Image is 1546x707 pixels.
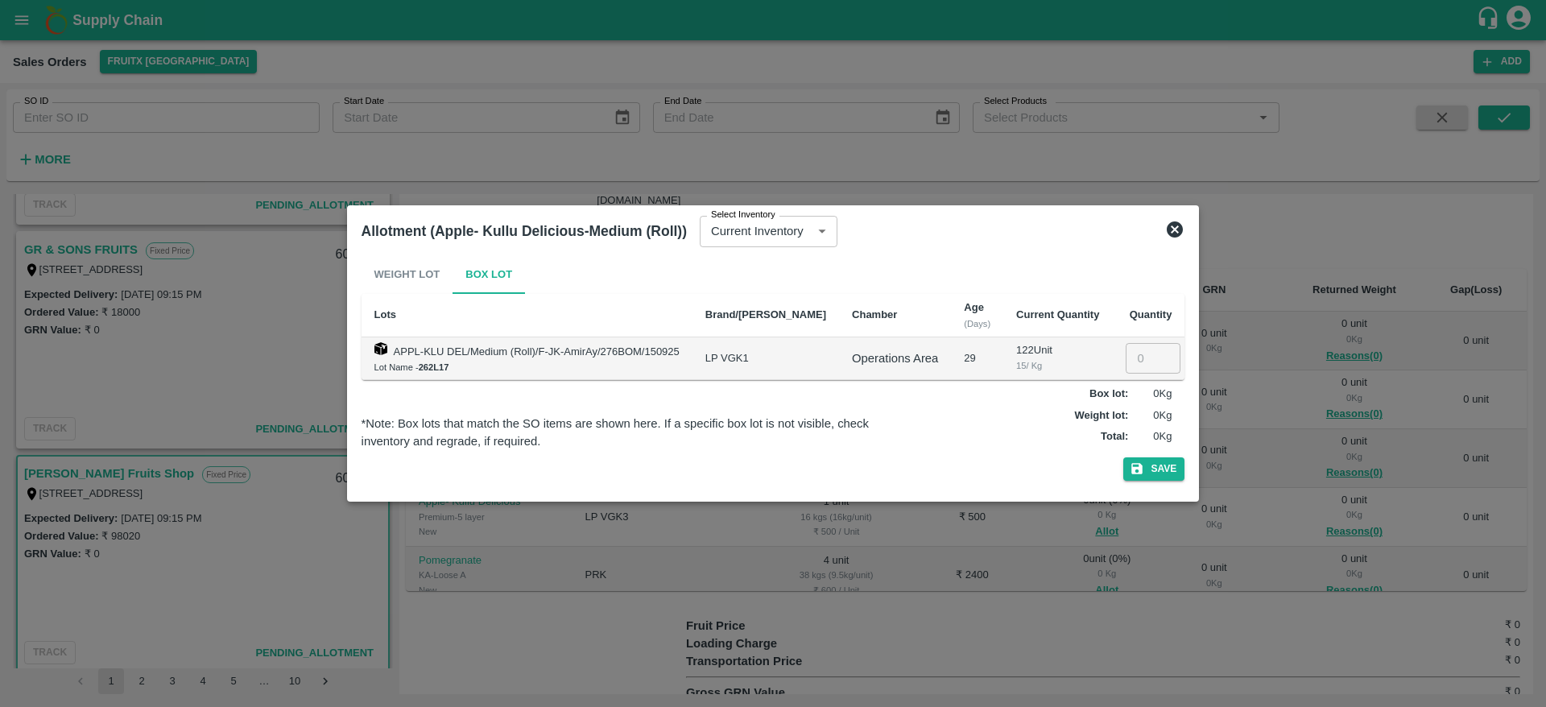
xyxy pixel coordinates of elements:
[852,308,897,320] b: Chamber
[692,337,839,380] td: LP VGK1
[951,337,1003,380] td: 29
[1003,337,1112,380] td: 122 Unit
[1131,387,1172,402] p: 0 Kg
[964,301,984,313] b: Age
[711,209,775,221] label: Select Inventory
[705,308,826,320] b: Brand/[PERSON_NAME]
[964,316,990,331] div: (Days)
[1131,408,1172,424] p: 0 Kg
[1130,308,1172,320] b: Quantity
[362,223,687,239] b: Allotment (Apple- Kullu Delicious-Medium (Roll))
[1131,429,1172,444] p: 0 Kg
[1089,387,1128,402] label: Box lot :
[362,337,692,380] td: APPL-KLU DEL/Medium (Roll)/F-JK-AmirAy/276BOM/150925
[1074,408,1128,424] label: Weight lot :
[374,342,387,355] img: box
[852,349,938,367] div: Operations Area
[374,360,680,374] div: Lot Name -
[1123,457,1184,481] button: Save
[419,362,449,372] b: 262L17
[453,255,525,294] button: Box Lot
[362,415,911,451] div: *Note: Box lots that match the SO items are shown here. If a specific box lot is not visible, che...
[1101,429,1128,444] label: Total :
[1126,343,1180,374] input: 0
[374,308,396,320] b: Lots
[711,222,804,240] p: Current Inventory
[1016,308,1099,320] b: Current Quantity
[1016,358,1099,373] div: 15 / Kg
